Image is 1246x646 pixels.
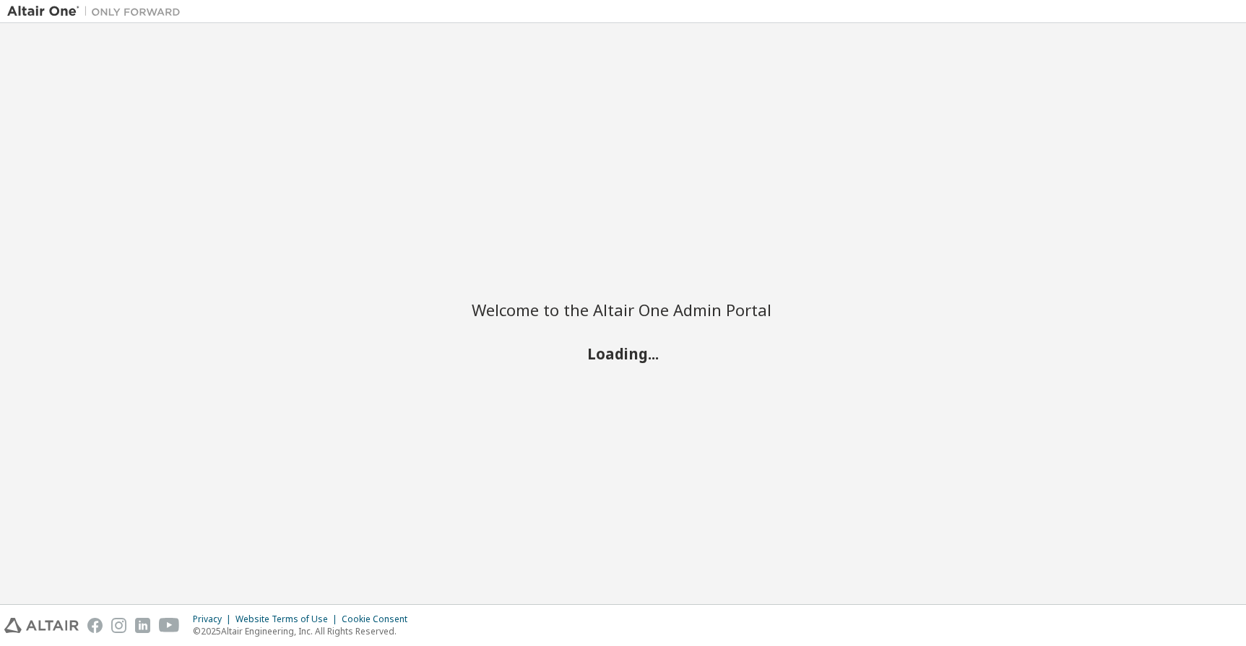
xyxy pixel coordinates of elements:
[235,614,342,625] div: Website Terms of Use
[472,300,775,320] h2: Welcome to the Altair One Admin Portal
[111,618,126,633] img: instagram.svg
[193,625,416,637] p: © 2025 Altair Engineering, Inc. All Rights Reserved.
[4,618,79,633] img: altair_logo.svg
[342,614,416,625] div: Cookie Consent
[472,344,775,362] h2: Loading...
[87,618,103,633] img: facebook.svg
[7,4,188,19] img: Altair One
[135,618,150,633] img: linkedin.svg
[193,614,235,625] div: Privacy
[159,618,180,633] img: youtube.svg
